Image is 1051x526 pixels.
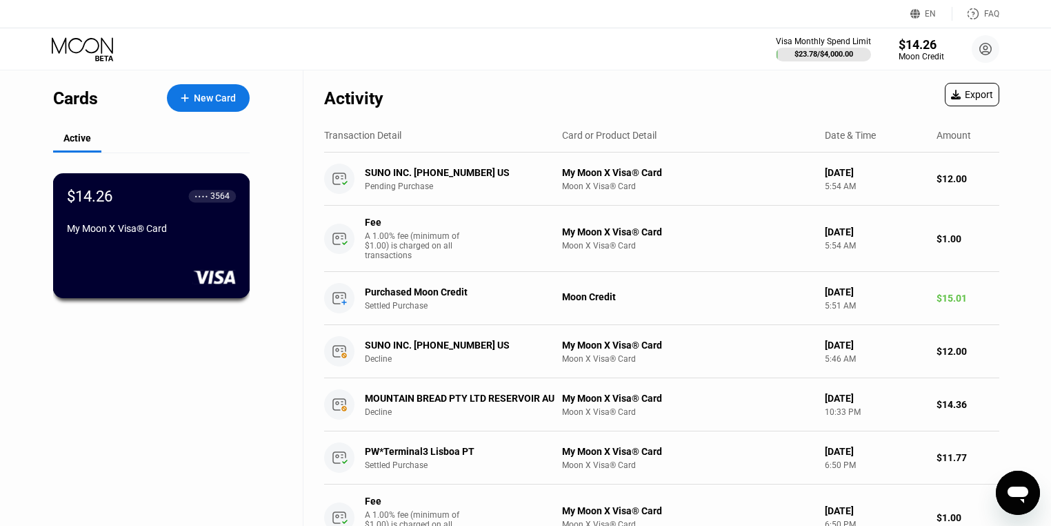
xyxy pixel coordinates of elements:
[562,393,814,404] div: My Moon X Visa® Card
[825,241,925,251] div: 5:54 AM
[825,301,925,311] div: 5:51 AM
[167,84,250,112] div: New Card
[937,346,999,357] div: $12.00
[210,191,230,201] div: 3564
[794,50,853,59] div: $23.78 / $4,000.00
[825,340,925,351] div: [DATE]
[324,431,999,485] div: PW*Terminal3 Lisboa PTSettled PurchaseMy Moon X Visa® CardMoon X Visa® Card[DATE]6:50 PM$11.77
[899,37,944,52] div: $14.26
[996,471,1040,515] iframe: Кнопка запуска окна обмена сообщениями
[825,407,925,417] div: 10:33 PM
[365,301,569,311] div: Settled Purchase
[562,167,814,178] div: My Moon X Visa® Card
[562,182,814,191] div: Moon X Visa® Card
[899,52,944,61] div: Moon Credit
[365,393,554,404] div: MOUNTAIN BREAD PTY LTD RESERVOIR AU
[63,133,91,144] div: Active
[562,291,814,302] div: Moon Credit
[67,223,236,234] div: My Moon X Visa® Card
[925,9,936,19] div: EN
[776,37,871,61] div: Visa Monthly Spend Limit$23.78/$4,000.00
[365,231,468,260] div: A 1.00% fee (minimum of $1.00) is charged on all transactions
[825,182,925,191] div: 5:54 AM
[984,9,999,19] div: FAQ
[562,407,814,417] div: Moon X Visa® Card
[365,496,461,507] div: Fee
[54,174,249,298] div: $14.26● ● ● ●3564My Moon X Visa® Card
[952,7,999,21] div: FAQ
[562,241,814,251] div: Moon X Visa® Card
[365,217,461,228] div: Fee
[324,378,999,431] div: MOUNTAIN BREAD PTY LTD RESERVOIR AUDeclineMy Moon X Visa® CardMoon X Visa® Card[DATE]10:33 PM$14.36
[562,354,814,364] div: Moon X Visa® Card
[324,153,999,206] div: SUNO INC. [PHONE_NUMBER] USPending PurchaseMy Moon X Visa® CardMoon X Visa® Card[DATE]5:54 AM$12.00
[562,505,814,516] div: My Moon X Visa® Card
[53,88,98,108] div: Cards
[365,286,554,298] div: Purchased Moon Credit
[825,226,925,237] div: [DATE]
[324,88,383,108] div: Activity
[951,89,993,100] div: Export
[825,354,925,364] div: 5:46 AM
[195,194,208,198] div: ● ● ● ●
[937,399,999,410] div: $14.36
[365,340,554,351] div: SUNO INC. [PHONE_NUMBER] US
[365,167,554,178] div: SUNO INC. [PHONE_NUMBER] US
[825,446,925,457] div: [DATE]
[825,286,925,298] div: [DATE]
[365,446,554,457] div: PW*Terminal3 Lisboa PT
[910,7,952,21] div: EN
[562,340,814,351] div: My Moon X Visa® Card
[562,130,657,141] div: Card or Product Detail
[825,130,876,141] div: Date & Time
[825,460,925,470] div: 6:50 PM
[937,293,999,304] div: $15.01
[194,92,236,104] div: New Card
[899,37,944,61] div: $14.26Moon Credit
[365,460,569,470] div: Settled Purchase
[365,182,569,191] div: Pending Purchase
[825,393,925,404] div: [DATE]
[67,187,113,204] div: $14.26
[365,354,569,364] div: Decline
[825,167,925,178] div: [DATE]
[937,233,999,244] div: $1.00
[324,272,999,325] div: Purchased Moon CreditSettled PurchaseMoon Credit[DATE]5:51 AM$15.01
[825,505,925,516] div: [DATE]
[365,407,569,417] div: Decline
[945,83,999,106] div: Export
[937,173,999,184] div: $12.00
[776,37,871,46] div: Visa Monthly Spend Limit
[324,206,999,272] div: FeeA 1.00% fee (minimum of $1.00) is charged on all transactionsMy Moon X Visa® CardMoon X Visa® ...
[324,325,999,378] div: SUNO INC. [PHONE_NUMBER] USDeclineMy Moon X Visa® CardMoon X Visa® Card[DATE]5:46 AM$12.00
[562,226,814,237] div: My Moon X Visa® Card
[937,512,999,523] div: $1.00
[937,130,971,141] div: Amount
[562,446,814,457] div: My Moon X Visa® Card
[937,452,999,463] div: $11.77
[324,130,401,141] div: Transaction Detail
[562,460,814,470] div: Moon X Visa® Card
